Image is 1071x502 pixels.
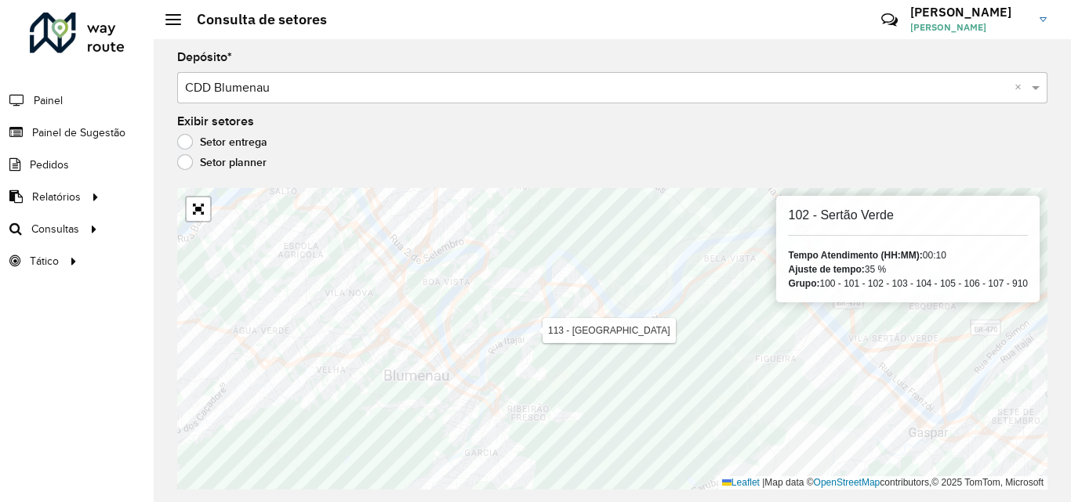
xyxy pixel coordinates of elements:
[788,208,1028,222] h6: 102 - Sertão Verde
[181,11,327,28] h2: Consulta de setores
[788,248,1028,262] div: 00:10
[910,20,1028,34] span: [PERSON_NAME]
[788,250,922,261] strong: Tempo Atendimento (HH:MM):
[788,278,819,289] strong: Grupo:
[718,476,1047,489] div: Map data © contributors,© 2025 TomTom, Microsoft
[814,477,880,488] a: OpenStreetMap
[30,253,59,269] span: Tático
[788,264,864,275] strong: Ajuste de tempo:
[910,5,1028,20] h3: [PERSON_NAME]
[31,221,79,237] span: Consultas
[873,3,906,37] a: Contato Rápido
[788,262,1028,276] div: 35 %
[177,48,232,67] label: Depósito
[32,125,125,141] span: Painel de Sugestão
[34,92,63,109] span: Painel
[177,154,267,170] label: Setor planner
[788,276,1028,291] div: 100 - 101 - 102 - 103 - 104 - 105 - 106 - 107 - 910
[762,477,764,488] span: |
[177,112,254,131] label: Exibir setores
[177,134,267,150] label: Setor entrega
[1015,78,1028,97] span: Clear all
[32,189,81,205] span: Relatórios
[187,197,210,221] a: Abrir mapa em tela cheia
[30,157,69,173] span: Pedidos
[722,477,760,488] a: Leaflet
